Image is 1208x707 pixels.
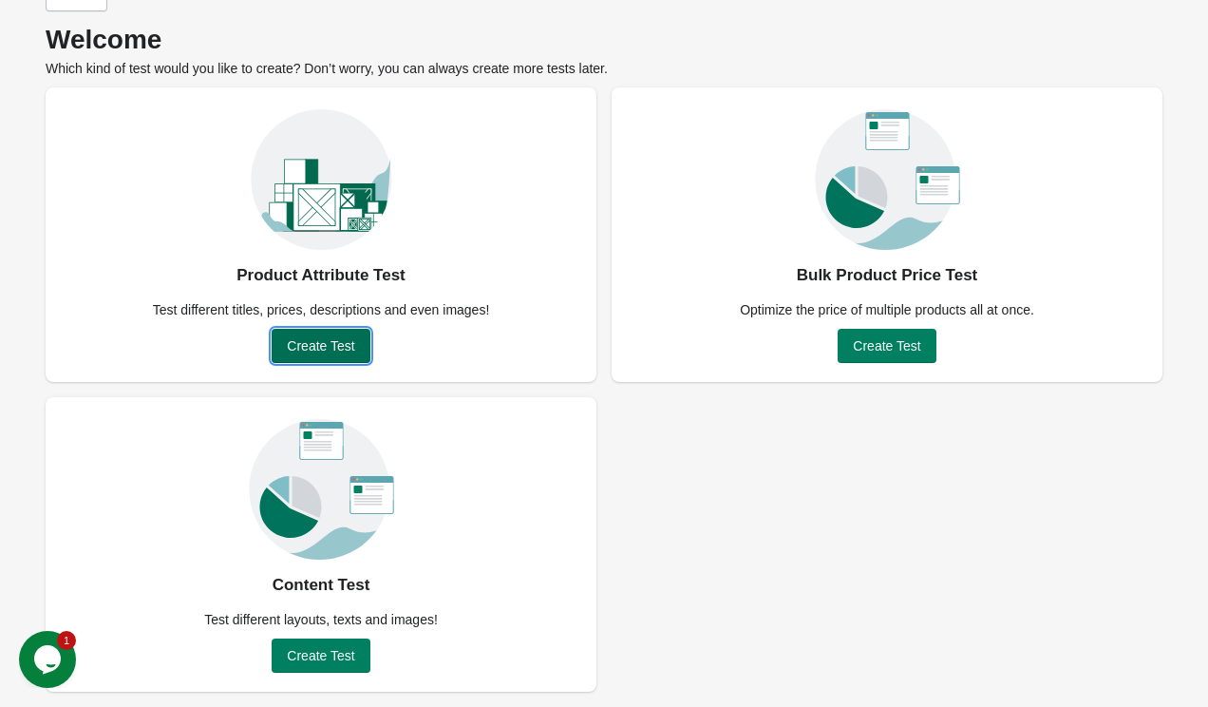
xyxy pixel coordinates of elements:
[287,338,354,353] span: Create Test
[19,631,80,688] iframe: chat widget
[728,300,1046,319] div: Optimize the price of multiple products all at once.
[142,300,501,319] div: Test different titles, prices, descriptions and even images!
[287,648,354,663] span: Create Test
[272,639,369,673] button: Create Test
[853,338,920,353] span: Create Test
[46,30,1162,78] div: Which kind of test would you like to create? Don’t worry, you can always create more tests later.
[273,570,370,601] div: Content Test
[193,610,449,629] div: Test different layouts, texts and images!
[838,329,935,363] button: Create Test
[46,30,1162,49] p: Welcome
[272,329,369,363] button: Create Test
[797,260,978,291] div: Bulk Product Price Test
[236,260,406,291] div: Product Attribute Test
